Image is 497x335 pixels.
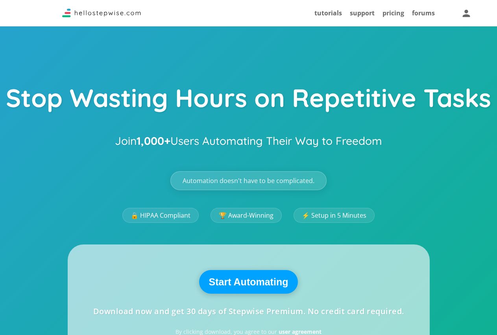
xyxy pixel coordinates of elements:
[176,329,321,335] div: By clicking download, you agree to our
[137,134,170,148] strong: 1,000+
[350,9,375,17] a: support
[115,130,382,152] h2: Join Users Automating Their Way to Freedom
[93,307,404,315] div: Download now and get 30 days of Stepwise Premium. No credit card required.
[183,178,314,184] span: Automation doesn't have to be complicated.
[6,84,491,117] h1: Stop Wasting Hours on Repetitive Tasks
[382,9,404,17] a: pricing
[62,11,141,19] a: Stepwise
[62,9,141,17] img: Logo
[211,208,282,223] a: 🏆 Award-Winning
[122,208,199,223] a: 🔒 HIPAA Compliant
[412,9,435,17] a: forums
[314,9,342,17] a: tutorials
[199,270,298,294] button: Start Automating
[294,208,375,223] a: ⚡ Setup in 5 Minutes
